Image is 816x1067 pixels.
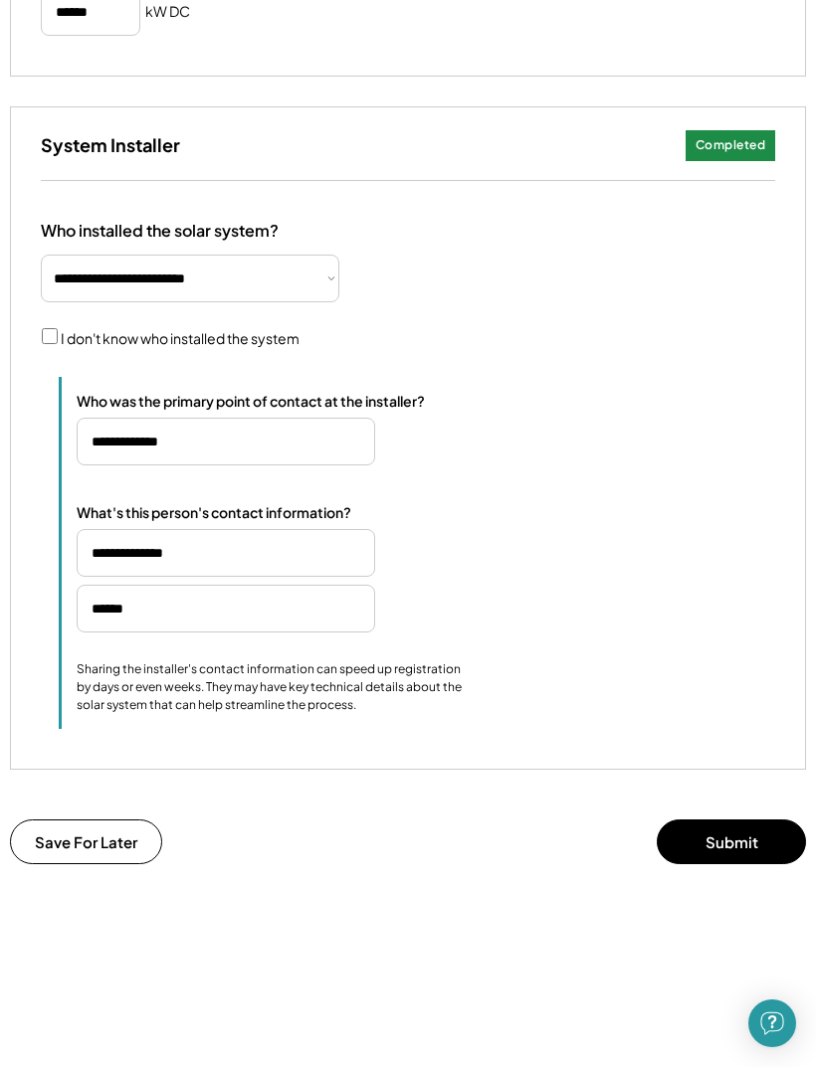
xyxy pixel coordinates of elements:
h3: System Installer [41,133,180,156]
div: What's this person's contact information? [77,503,351,521]
label: I don't know who installed the system [61,329,300,347]
h5: kW DC [145,2,190,22]
button: Submit [657,819,806,864]
div: Completed [696,137,766,154]
div: Who installed the solar system? [41,221,279,242]
div: Who was the primary point of contact at the installer? [77,392,425,410]
div: Sharing the installer's contact information can speed up registration by days or even weeks. They... [77,660,465,714]
div: Open Intercom Messenger [748,999,796,1047]
button: Save For Later [10,819,162,864]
